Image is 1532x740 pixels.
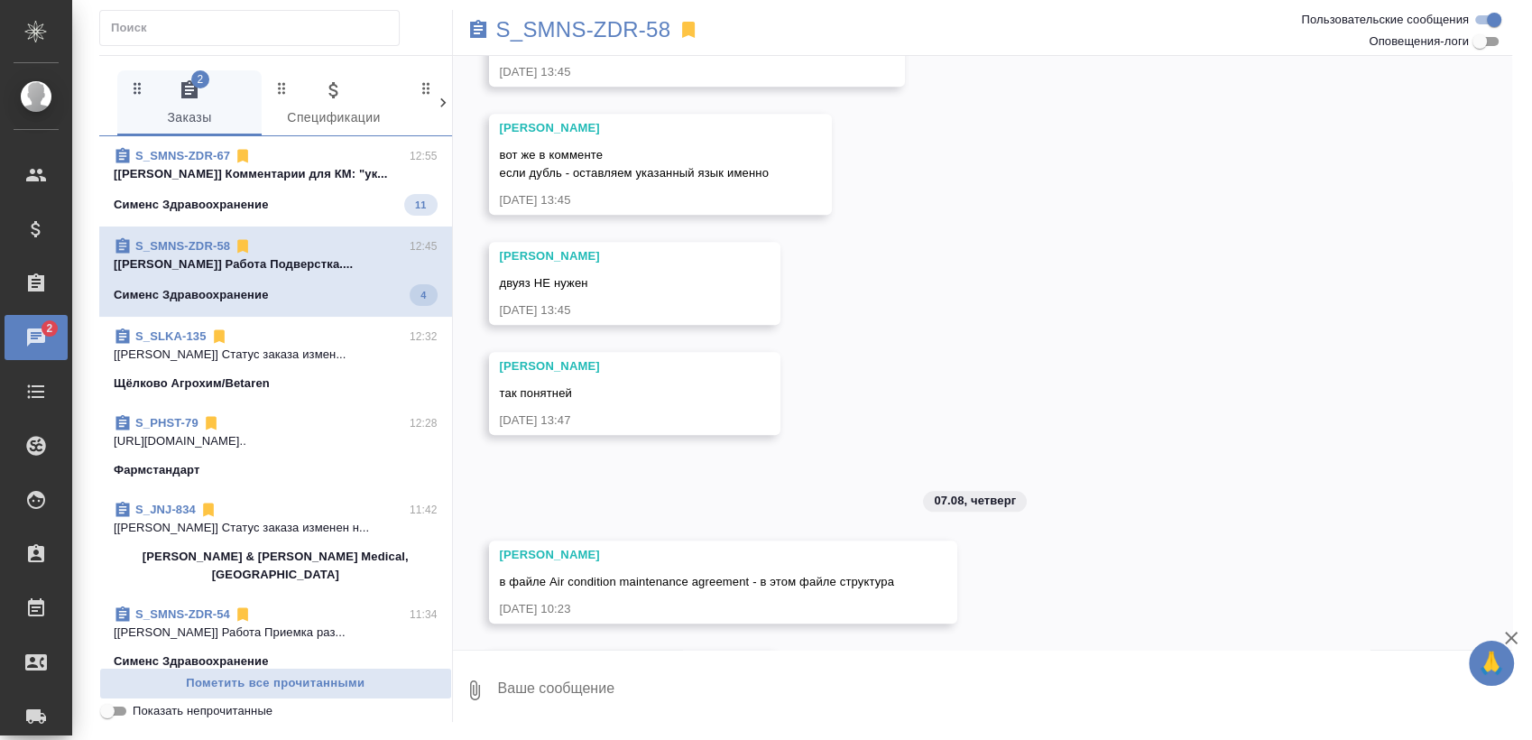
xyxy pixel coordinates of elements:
svg: Отписаться [199,501,217,519]
span: Показать непрочитанные [133,702,272,720]
a: S_SLKA-135 [135,329,207,343]
span: так понятней [500,386,573,400]
span: Заказы [128,79,251,129]
svg: Зажми и перетащи, чтобы поменять порядок вкладок [129,79,146,97]
span: 4 [410,286,437,304]
span: 2 [35,319,63,338]
div: [DATE] 10:23 [500,600,895,618]
p: 12:45 [410,237,438,255]
p: [PERSON_NAME] & [PERSON_NAME] Medical, [GEOGRAPHIC_DATA] [114,548,438,584]
div: [PERSON_NAME] [500,247,718,265]
p: 12:28 [410,414,438,432]
p: [[PERSON_NAME]] Статус заказа изменен н... [114,519,438,537]
a: S_SMNS-ZDR-67 [135,149,230,162]
p: Фармстандарт [114,461,200,479]
div: [DATE] 13:47 [500,412,718,430]
span: в файле Air condition maintenance agreement - в этом файле структура [500,575,895,588]
a: S_SMNS-ZDR-54 [135,607,230,621]
svg: Отписаться [234,606,252,624]
p: 11:42 [410,501,438,519]
p: 12:32 [410,328,438,346]
p: 07.08, четверг [934,492,1016,510]
div: S_SLKA-13512:32[[PERSON_NAME]] Статус заказа измен...Щёлково Агрохим/Betaren [99,317,452,403]
div: S_SMNS-ZDR-5812:45[[PERSON_NAME]] Работа Подверстка....Сименс Здравоохранение4 [99,227,452,317]
svg: Зажми и перетащи, чтобы поменять порядок вкладок [273,79,291,97]
div: [DATE] 13:45 [500,191,770,209]
p: [[PERSON_NAME]] Работа Подверстка.... [114,255,438,273]
span: 🙏 [1476,644,1507,682]
div: S_SMNS-ZDR-6712:55[[PERSON_NAME]] Комментарии для КМ: "ук...Сименс Здравоохранение11 [99,136,452,227]
div: S_SMNS-ZDR-5411:34[[PERSON_NAME]] Работа Приемка раз...Сименс Здравоохранение [99,595,452,681]
a: S_SMNS-ZDR-58 [135,239,230,253]
svg: Зажми и перетащи, чтобы поменять порядок вкладок [418,79,435,97]
span: Пользовательские сообщения [1301,11,1469,29]
p: Сименс Здравоохранение [114,196,269,214]
p: Сименс Здравоохранение [114,286,269,304]
p: Сименс Здравоохранение [114,652,269,671]
span: Клиенты [417,79,540,129]
a: S_PHST-79 [135,416,198,430]
span: Спецификации [272,79,395,129]
div: [DATE] 13:45 [500,301,718,319]
p: [URL][DOMAIN_NAME].. [114,432,438,450]
p: 11:34 [410,606,438,624]
span: Пометить все прочитанными [109,673,442,694]
div: [PERSON_NAME] [500,546,895,564]
button: 🙏 [1469,641,1514,686]
span: двуяз НЕ нужен [500,276,588,290]
div: [PERSON_NAME] [500,357,718,375]
span: 11 [404,196,437,214]
button: Пометить все прочитанными [99,668,452,699]
svg: Отписаться [234,147,252,165]
div: [DATE] 13:45 [500,63,843,81]
span: вот же в комменте если дубль - оставляем указанный язык именно [500,148,770,180]
div: S_JNJ-83411:42[[PERSON_NAME]] Статус заказа изменен н...[PERSON_NAME] & [PERSON_NAME] Medical, [G... [99,490,452,595]
input: Поиск [111,15,399,41]
p: [[PERSON_NAME]] Комментарии для КМ: "ук... [114,165,438,183]
p: [[PERSON_NAME]] Статус заказа измен... [114,346,438,364]
a: 2 [5,315,68,360]
p: Щёлково Агрохим/Betaren [114,375,270,393]
svg: Отписаться [234,237,252,255]
p: [[PERSON_NAME]] Работа Приемка раз... [114,624,438,642]
a: S_SMNS-ZDR-58 [496,21,671,39]
svg: Отписаться [210,328,228,346]
div: [PERSON_NAME] [500,119,770,137]
svg: Отписаться [202,414,220,432]
p: 12:55 [410,147,438,165]
a: S_JNJ-834 [135,503,196,516]
span: 2 [191,70,209,88]
div: S_PHST-7912:28[URL][DOMAIN_NAME]..Фармстандарт [99,403,452,490]
span: Оповещения-логи [1369,32,1469,51]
